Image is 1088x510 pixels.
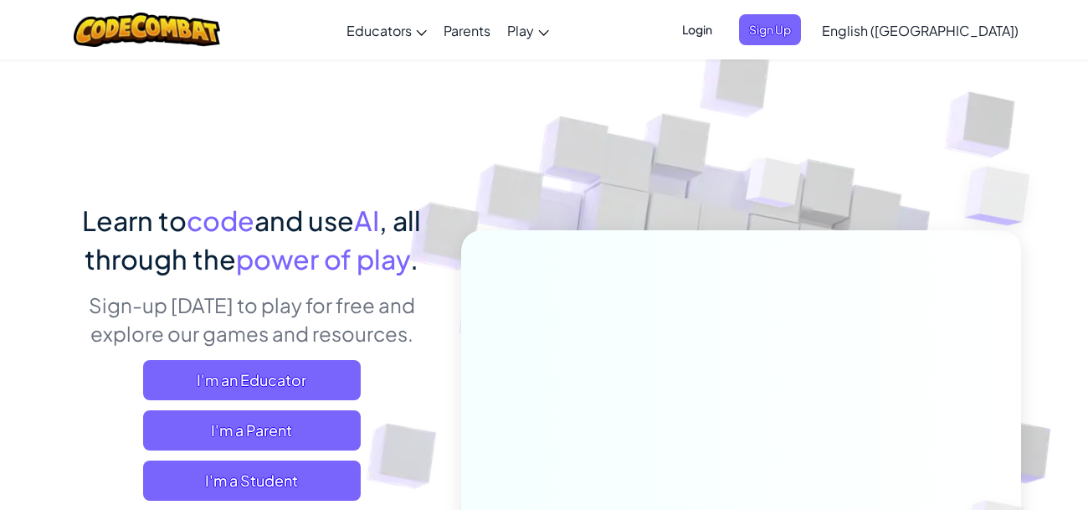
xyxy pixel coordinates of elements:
[143,410,361,451] a: I'm a Parent
[822,22,1019,39] span: English ([GEOGRAPHIC_DATA])
[715,125,835,250] img: Overlap cubes
[499,8,557,53] a: Play
[931,126,1076,267] img: Overlap cubes
[143,360,361,400] a: I'm an Educator
[236,242,410,276] span: power of play
[410,242,418,276] span: .
[507,22,534,39] span: Play
[346,22,412,39] span: Educators
[254,203,354,237] span: and use
[187,203,254,237] span: code
[672,14,722,45] button: Login
[739,14,801,45] button: Sign Up
[338,8,435,53] a: Educators
[67,291,436,348] p: Sign-up [DATE] to play for free and explore our games and resources.
[82,203,187,237] span: Learn to
[435,8,499,53] a: Parents
[143,461,361,501] button: I'm a Student
[813,8,1027,53] a: English ([GEOGRAPHIC_DATA])
[74,13,220,47] img: CodeCombat logo
[354,203,379,237] span: AI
